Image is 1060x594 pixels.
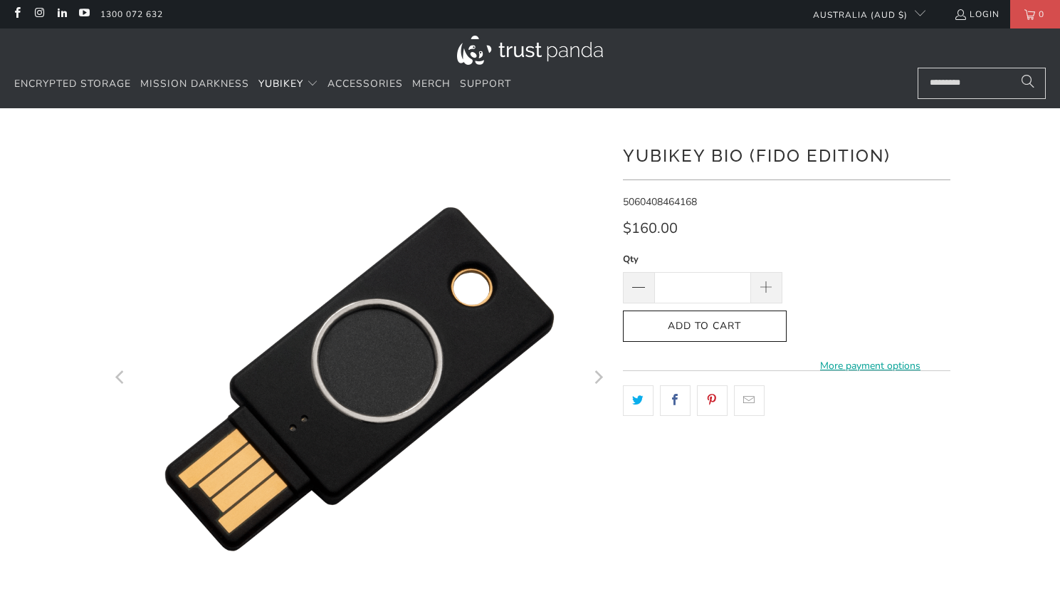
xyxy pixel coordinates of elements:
a: Support [460,68,511,101]
a: Trust Panda Australia on Facebook [11,9,23,20]
span: Encrypted Storage [14,77,131,90]
a: Share this on Twitter [623,385,654,415]
span: YubiKey [258,77,303,90]
a: Accessories [327,68,403,101]
a: Share this on Facebook [660,385,691,415]
a: Trust Panda Australia on LinkedIn [56,9,68,20]
a: Trust Panda Australia on YouTube [78,9,90,20]
span: Add to Cart [638,321,772,333]
label: Qty [623,251,782,267]
a: Trust Panda Australia on Instagram [33,9,45,20]
input: Search... [918,68,1046,99]
span: Accessories [327,77,403,90]
span: $160.00 [623,219,678,238]
span: Merch [412,77,451,90]
a: Login [954,6,999,22]
span: Support [460,77,511,90]
a: Share this on Pinterest [697,385,728,415]
summary: YubiKey [258,68,318,101]
nav: Translation missing: en.navigation.header.main_nav [14,68,511,101]
a: Merch [412,68,451,101]
a: Encrypted Storage [14,68,131,101]
a: More payment options [791,358,950,374]
span: 5060408464168 [623,195,697,209]
button: Search [1010,68,1046,99]
h1: YubiKey Bio (FIDO Edition) [623,140,950,169]
a: Email this to a friend [734,385,765,415]
a: Mission Darkness [140,68,249,101]
img: Trust Panda Australia [457,36,603,65]
button: Add to Cart [623,311,787,343]
span: Mission Darkness [140,77,249,90]
a: 1300 072 632 [100,6,163,22]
